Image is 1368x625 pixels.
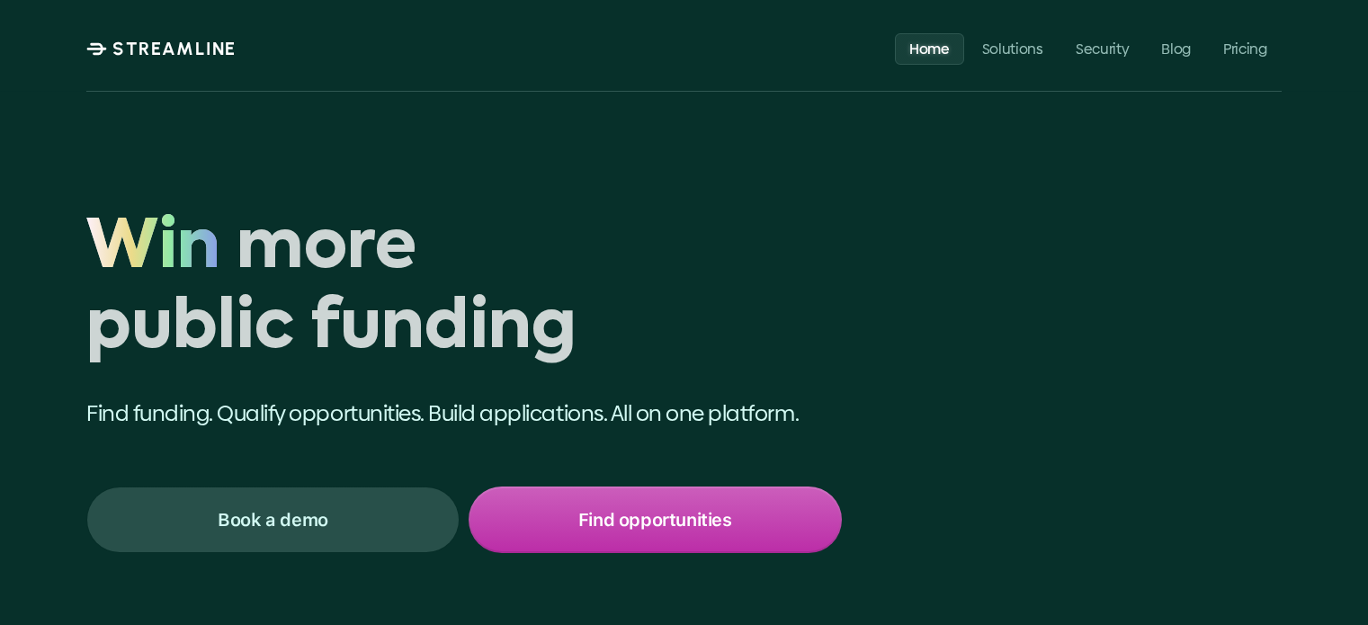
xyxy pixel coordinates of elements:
p: Find opportunities [578,508,732,531]
a: Find opportunities [469,487,842,553]
p: Find funding. Qualify opportunities. Build applications. All on one platform. [86,398,842,429]
p: STREAMLINE [112,38,237,59]
a: Book a demo [86,487,460,553]
h1: Win more public funding [86,210,842,370]
p: Blog [1162,40,1192,57]
a: Security [1061,32,1143,64]
a: Home [895,32,964,64]
a: Pricing [1209,32,1282,64]
p: Pricing [1223,40,1267,57]
p: Solutions [982,40,1043,57]
span: Win [86,210,220,290]
p: Security [1076,40,1129,57]
p: Book a demo [218,508,328,531]
a: STREAMLINE [86,38,237,59]
p: Home [909,40,950,57]
a: Blog [1148,32,1206,64]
